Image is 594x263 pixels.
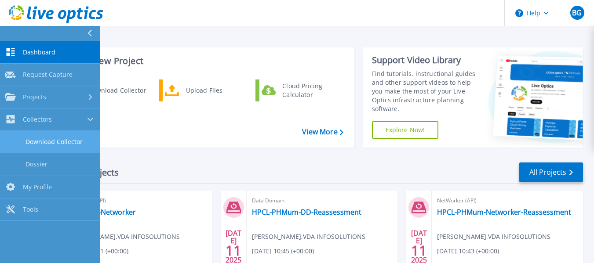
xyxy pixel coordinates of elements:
[519,162,583,182] a: All Projects
[252,208,361,216] a: HPCL-PHMum-DD-Reassessment
[226,247,241,254] span: 11
[66,196,207,205] span: NetWorker (API)
[159,79,249,101] a: Upload Files
[278,82,343,99] div: Cloud Pricing Calculator
[252,196,393,205] span: Data Domain
[252,246,314,256] span: [DATE] 10:45 (+00:00)
[372,69,481,113] div: Find tutorials, instructional guides and other support videos to help you make the most of your L...
[437,246,499,256] span: [DATE] 10:43 (+00:00)
[252,232,365,241] span: [PERSON_NAME] , VDA INFOSOLUTIONS
[372,121,439,139] a: Explore Now!
[84,82,150,99] div: Download Collector
[255,79,346,101] a: Cloud Pricing Calculator
[66,208,136,216] a: Commdel-Networker
[23,48,55,56] span: Dashboard
[372,54,481,66] div: Support Video Library
[572,9,582,16] span: BG
[302,128,343,136] a: View More
[23,205,38,213] span: Tools
[437,232,550,241] span: [PERSON_NAME] , VDA INFOSOLUTIONS
[225,231,242,263] div: [DATE] 2025
[62,79,152,101] a: Download Collector
[23,183,52,191] span: My Profile
[437,196,578,205] span: NetWorker (API)
[411,247,427,254] span: 11
[437,208,571,216] a: HPCL-PHMum-Networker-Reassessment
[66,232,180,241] span: [PERSON_NAME] , VDA INFOSOLUTIONS
[411,231,427,263] div: [DATE] 2025
[23,115,52,123] span: Collectors
[62,56,343,66] h3: Start a New Project
[23,93,46,101] span: Projects
[23,71,73,79] span: Request Capture
[182,82,247,99] div: Upload Files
